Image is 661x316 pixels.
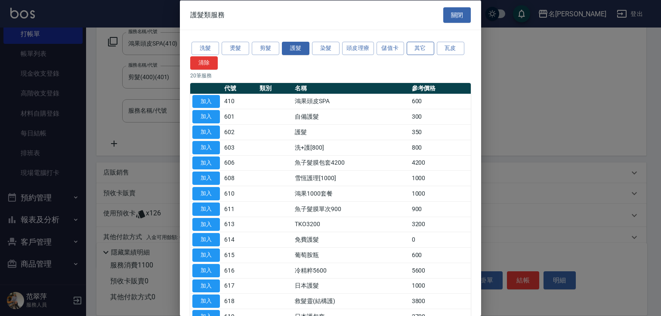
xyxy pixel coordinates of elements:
td: 救髮靈(結構護) [293,293,410,309]
td: 606 [222,155,257,171]
button: 加入 [192,172,220,185]
td: 614 [222,232,257,247]
button: 加入 [192,218,220,231]
button: 關閉 [443,7,471,23]
td: 魚子髮膜單次900 [293,201,410,217]
button: 燙髮 [222,42,249,55]
td: 603 [222,140,257,155]
button: 洗髮 [192,42,219,55]
button: 其它 [407,42,434,55]
td: 617 [222,278,257,294]
td: 1000 [410,186,471,201]
td: 洗+護[800] [293,140,410,155]
th: 類別 [257,83,293,94]
td: 雪恆護理[1000] [293,170,410,186]
td: 鴻果1000套餐 [293,186,410,201]
button: 頭皮理療 [342,42,374,55]
td: 5600 [410,263,471,278]
td: TKO3200 [293,217,410,232]
td: 冷精粹5600 [293,263,410,278]
button: 儲值卡 [377,42,404,55]
td: 616 [222,263,257,278]
button: 加入 [192,295,220,308]
th: 代號 [222,83,257,94]
td: 601 [222,109,257,124]
td: 1000 [410,170,471,186]
td: 3800 [410,293,471,309]
td: 602 [222,124,257,140]
td: 600 [410,247,471,263]
td: 613 [222,217,257,232]
span: 護髮類服務 [190,10,225,19]
td: 3200 [410,217,471,232]
td: 日本護髮 [293,278,410,294]
td: 免費護髮 [293,232,410,247]
button: 加入 [192,233,220,246]
td: 608 [222,170,257,186]
td: 300 [410,109,471,124]
button: 清除 [190,56,218,69]
td: 4200 [410,155,471,171]
button: 加入 [192,126,220,139]
td: 611 [222,201,257,217]
button: 加入 [192,156,220,169]
td: 615 [222,247,257,263]
td: 350 [410,124,471,140]
button: 加入 [192,279,220,292]
td: 自備護髮 [293,109,410,124]
button: 加入 [192,141,220,154]
th: 名稱 [293,83,410,94]
button: 瓦皮 [437,42,464,55]
td: 610 [222,186,257,201]
button: 加入 [192,264,220,277]
button: 加入 [192,187,220,200]
th: 參考價格 [410,83,471,94]
td: 618 [222,293,257,309]
td: 魚子髮膜包套4200 [293,155,410,171]
td: 900 [410,201,471,217]
td: 鴻果頭皮SPA [293,94,410,109]
button: 加入 [192,202,220,215]
p: 20 筆服務 [190,71,471,79]
button: 加入 [192,95,220,108]
td: 410 [222,94,257,109]
td: 800 [410,140,471,155]
td: 0 [410,232,471,247]
td: 葡萄胺瓶 [293,247,410,263]
button: 染髮 [312,42,340,55]
button: 加入 [192,249,220,262]
button: 加入 [192,110,220,123]
button: 剪髮 [252,42,279,55]
td: 600 [410,94,471,109]
td: 護髮 [293,124,410,140]
button: 護髮 [282,42,309,55]
td: 1000 [410,278,471,294]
